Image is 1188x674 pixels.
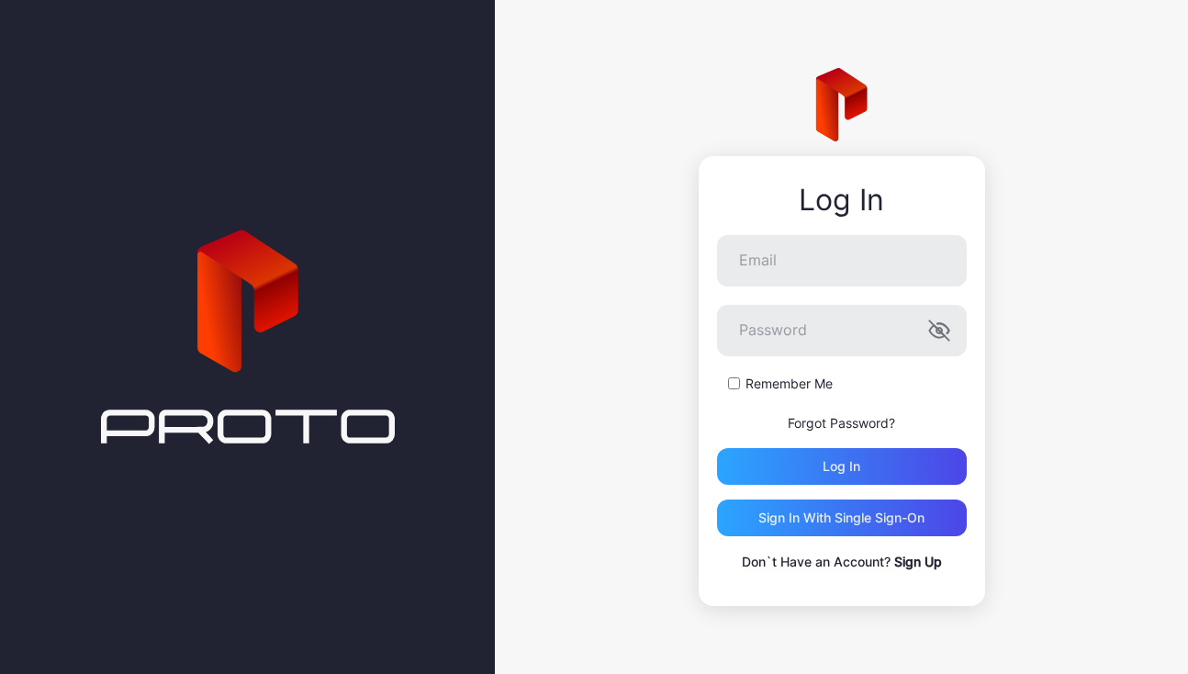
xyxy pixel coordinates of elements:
label: Remember Me [745,375,833,393]
button: Log in [717,448,967,485]
button: Password [928,320,950,342]
a: Sign Up [894,554,942,569]
p: Don`t Have an Account? [717,551,967,573]
input: Email [717,235,967,286]
div: Log In [717,184,967,217]
a: Forgot Password? [788,415,895,431]
input: Password [717,305,967,356]
div: Log in [823,459,860,474]
div: Sign in With Single Sign-On [758,511,925,525]
button: Sign in With Single Sign-On [717,500,967,536]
